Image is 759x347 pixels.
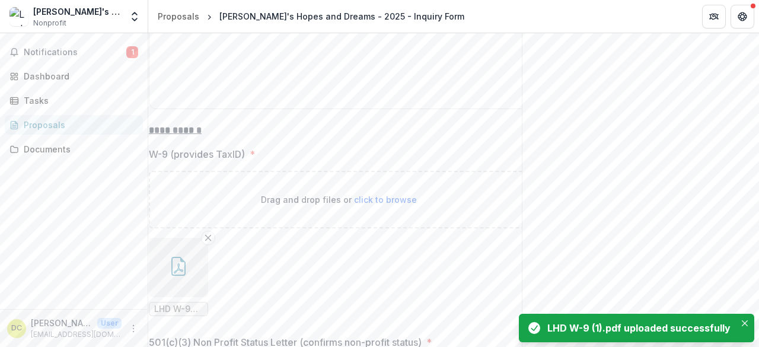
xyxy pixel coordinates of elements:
p: User [97,318,122,329]
span: Nonprofit [33,18,66,28]
div: Tasks [24,94,133,107]
div: Notifications-bottom-right [514,309,759,347]
button: Notifications1 [5,43,143,62]
p: W-9 (provides TaxID) [149,147,245,161]
p: Drag and drop files or [261,193,417,206]
img: Leah's Hopes and Dreams [9,7,28,26]
button: Get Help [731,5,754,28]
a: Documents [5,139,143,159]
div: Remove FileLHD W-9 (1).pdf [149,238,208,316]
a: Proposals [5,115,143,135]
div: Proposals [24,119,133,131]
div: Proposals [158,10,199,23]
button: More [126,321,141,336]
a: Proposals [153,8,204,25]
span: click to browse [354,195,417,205]
span: Notifications [24,47,126,58]
a: Tasks [5,91,143,110]
div: Dr. Shenique Carmichael [11,324,22,332]
div: [PERSON_NAME]'s Hopes and Dreams - 2025 - Inquiry Form [219,10,464,23]
button: Partners [702,5,726,28]
span: 1 [126,46,138,58]
button: Close [738,316,752,330]
button: Open entity switcher [126,5,143,28]
div: Dashboard [24,70,133,82]
div: [PERSON_NAME]'s Hopes and Dreams [33,5,122,18]
nav: breadcrumb [153,8,469,25]
a: Dashboard [5,66,143,86]
p: [EMAIL_ADDRESS][DOMAIN_NAME] [31,329,122,340]
span: LHD W-9 (1).pdf [154,304,203,314]
div: LHD W-9 (1).pdf uploaded successfully [547,321,731,335]
div: Documents [24,143,133,155]
button: Remove File [201,231,215,245]
p: [PERSON_NAME] [31,317,93,329]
